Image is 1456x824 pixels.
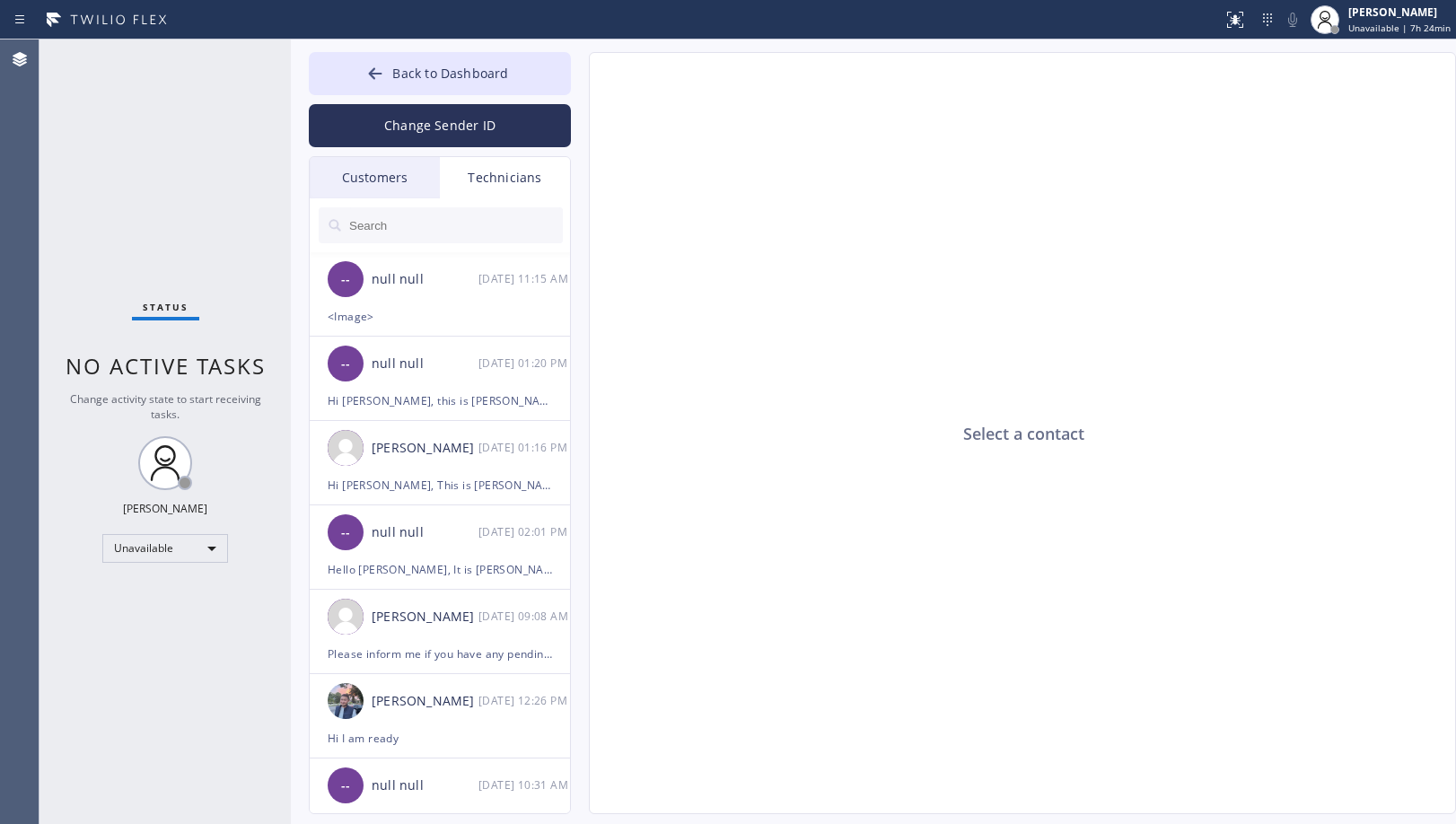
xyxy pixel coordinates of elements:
[328,430,364,466] img: user.png
[309,104,571,147] button: Change Sender ID
[328,559,552,580] div: Hello [PERSON_NAME], It is [PERSON_NAME] calling to you from 5 star appliance repair. I need to t...
[372,269,478,290] div: null null
[341,269,350,290] span: --
[328,728,552,749] div: Hi I am ready
[102,534,228,563] div: Unavailable
[341,776,350,796] span: --
[1280,7,1305,32] button: Mute
[1348,4,1451,20] div: [PERSON_NAME]
[66,351,266,381] span: No active tasks
[328,683,364,719] img: bc809f25779dcb308f84be27b67ae4e6.png
[341,522,350,543] span: --
[478,775,572,795] div: 05/21/2025 9:31 AM
[143,301,189,313] span: Status
[440,157,570,198] div: Technicians
[478,437,572,458] div: 08/22/2025 9:16 AM
[372,354,478,374] div: null null
[328,644,552,664] div: Please inform me if you have any pending jobs so that I can help you.
[328,390,552,411] div: Hi [PERSON_NAME], this is [PERSON_NAME] again from 5 Star Appliance Repair. We haven’t been able ...
[372,776,478,796] div: null null
[123,501,207,516] div: [PERSON_NAME]
[347,207,563,243] input: Search
[70,391,261,422] span: Change activity state to start receiving tasks.
[372,438,478,459] div: [PERSON_NAME]
[372,607,478,627] div: [PERSON_NAME]
[341,354,350,374] span: --
[478,690,572,711] div: 07/11/2025 9:26 AM
[372,691,478,712] div: [PERSON_NAME]
[328,599,364,635] img: user.png
[328,475,552,495] div: Hi [PERSON_NAME], This is [PERSON_NAME], AR Manager from 5 star appliance repair. We’ve been tryi...
[310,157,440,198] div: Customers
[372,522,478,543] div: null null
[328,306,552,327] div: <Image>
[478,522,572,542] div: 08/05/2025 9:01 AM
[478,606,572,627] div: 07/15/2025 9:08 AM
[1348,22,1451,34] span: Unavailable | 7h 24min
[478,353,572,373] div: 08/27/2025 9:20 AM
[478,268,572,289] div: 09/01/2025 9:15 AM
[309,52,571,95] button: Back to Dashboard
[392,65,508,82] span: Back to Dashboard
